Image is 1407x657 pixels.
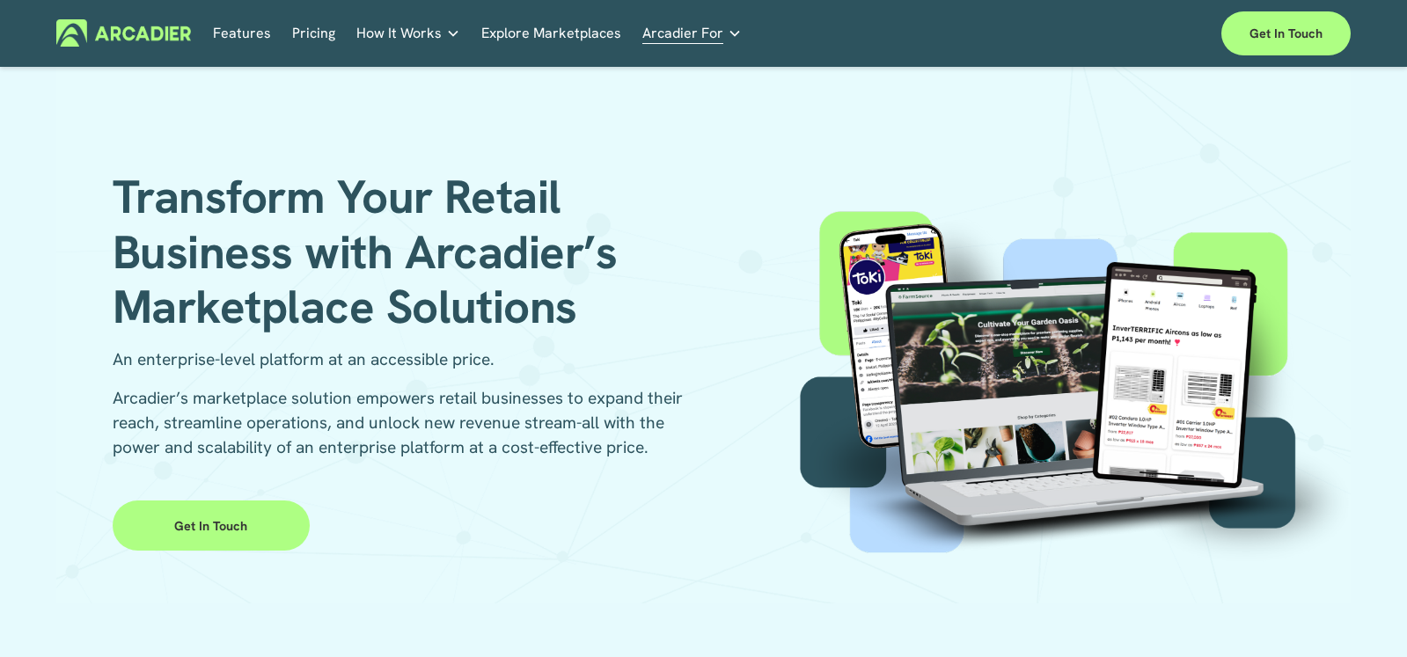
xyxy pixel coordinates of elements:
p: Arcadier’s marketplace solution empowers retail businesses to expand their reach, streamline oper... [113,386,704,460]
a: folder dropdown [642,19,742,47]
span: How It Works [356,21,442,46]
p: An enterprise-level platform at an accessible price. [113,347,704,372]
a: Get in Touch [113,500,310,551]
img: Arcadier [56,19,191,47]
a: Get in touch [1221,11,1351,55]
a: Features [213,19,271,47]
a: folder dropdown [356,19,460,47]
a: Pricing [292,19,335,47]
span: Arcadier For [642,21,723,46]
a: Explore Marketplaces [481,19,621,47]
h1: Transform Your Retail Business with Arcadier’s Marketplace Solutions [113,170,753,334]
